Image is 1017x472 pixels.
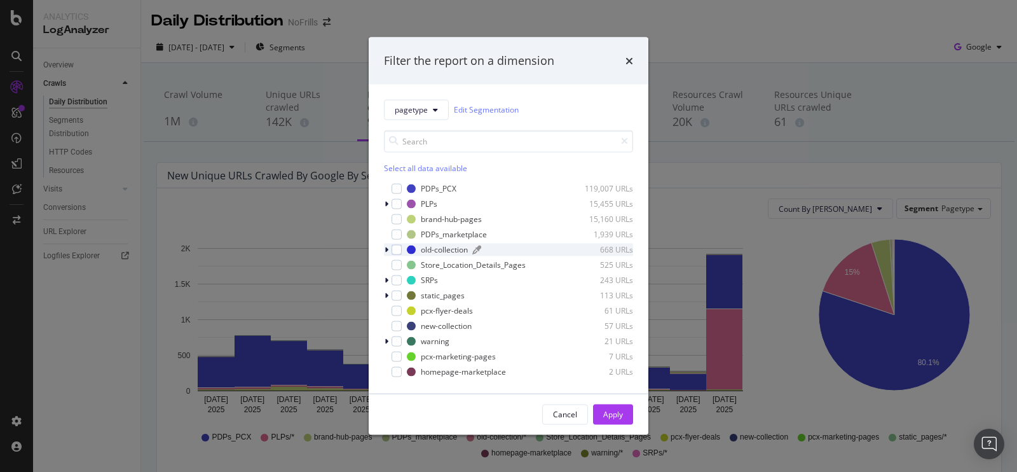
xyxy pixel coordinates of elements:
button: Apply [593,404,633,424]
div: 15,160 URLs [571,214,633,225]
button: Cancel [542,404,588,424]
div: Cancel [553,409,577,420]
div: Open Intercom Messenger [974,429,1004,459]
div: Select all data available [384,162,633,173]
span: pagetype [395,104,428,115]
div: old-collection [421,244,468,255]
div: 525 URLs [571,260,633,270]
div: PDPs_PCX [421,183,456,194]
div: 21 URLs [571,336,633,347]
div: Apply [603,409,623,420]
div: Store_Location_Details_Pages [421,260,526,270]
div: pcx-flyer-deals [421,305,473,316]
div: 1,939 URLs [571,229,633,240]
a: Edit Segmentation [454,103,519,116]
div: PDPs_marketplace [421,229,487,240]
div: brand-hub-pages [421,214,482,225]
div: 119,007 URLs [571,183,633,194]
div: 243 URLs [571,275,633,286]
div: 15,455 URLs [571,198,633,209]
div: homepage-marketplace [421,366,506,377]
div: 61 URLs [571,305,633,316]
div: pcx-marketing-pages [421,351,496,362]
div: times [625,53,633,69]
div: static_pages [421,290,465,301]
div: 113 URLs [571,290,633,301]
div: PLPs [421,198,437,209]
div: SRPs [421,275,438,286]
div: 57 URLs [571,321,633,331]
div: Filter the report on a dimension [384,53,554,69]
div: warning [421,336,449,347]
div: 2 URLs [571,366,633,377]
div: new-collection [421,321,472,331]
input: Search [384,130,633,152]
button: pagetype [384,99,449,120]
div: modal [369,38,648,435]
div: 668 URLs [571,244,633,255]
div: 7 URLs [571,351,633,362]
